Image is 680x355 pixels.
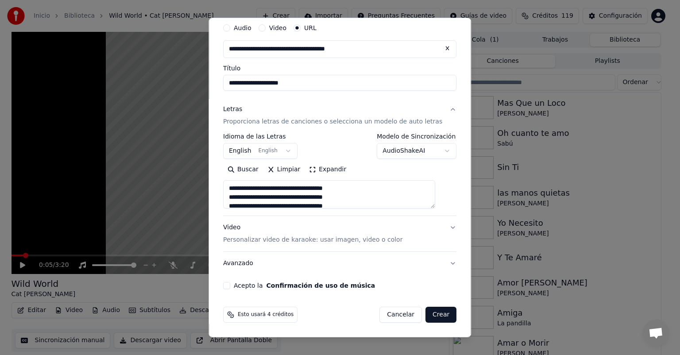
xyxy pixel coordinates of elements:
[223,235,402,244] p: Personalizar video de karaoke: usar imagen, video o color
[234,25,251,31] label: Audio
[223,216,456,251] button: VideoPersonalizar video de karaoke: usar imagen, video o color
[234,282,375,289] label: Acepto la
[223,133,297,139] label: Idioma de las Letras
[305,162,351,177] button: Expandir
[223,105,242,114] div: Letras
[238,311,294,318] span: Esto usará 4 créditos
[267,282,375,289] button: Acepto la
[304,25,317,31] label: URL
[377,133,457,139] label: Modelo de Sincronización
[263,162,305,177] button: Limpiar
[269,25,286,31] label: Video
[380,307,422,323] button: Cancelar
[223,252,456,275] button: Avanzado
[223,98,456,133] button: LetrasProporciona letras de canciones o selecciona un modelo de auto letras
[425,307,456,323] button: Crear
[223,223,402,244] div: Video
[223,117,442,126] p: Proporciona letras de canciones o selecciona un modelo de auto letras
[223,133,456,216] div: LetrasProporciona letras de canciones o selecciona un modelo de auto letras
[223,65,456,71] label: Título
[223,162,263,177] button: Buscar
